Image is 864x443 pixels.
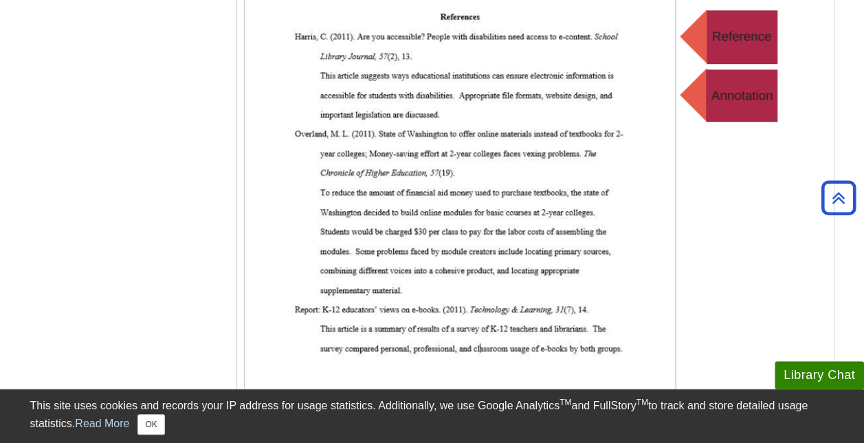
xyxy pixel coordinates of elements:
div: This site uses cookies and records your IP address for usage statistics. Additionally, we use Goo... [30,398,834,435]
a: Back to Top [817,188,861,207]
sup: TM [636,398,648,407]
button: Library Chat [775,361,864,389]
sup: TM [560,398,571,407]
button: Close [137,414,164,435]
a: Read More [75,418,129,429]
